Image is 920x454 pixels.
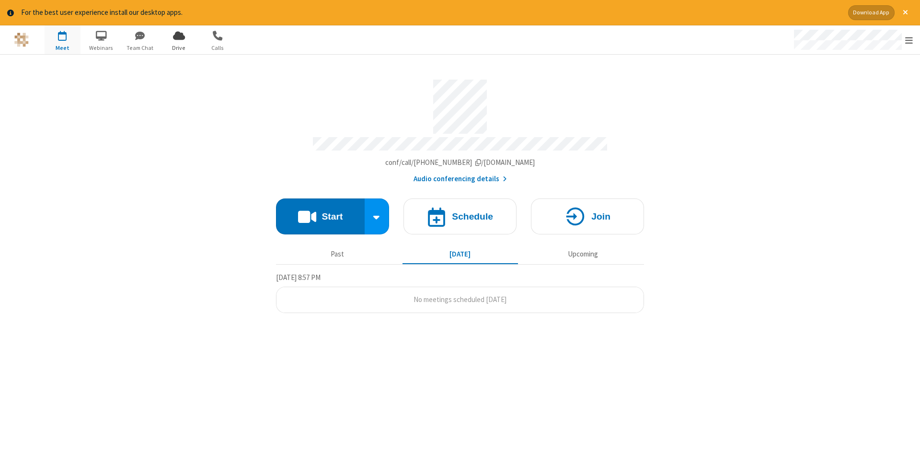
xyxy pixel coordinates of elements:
h4: Start [322,212,343,221]
div: Start conference options [365,198,390,234]
div: Open menu [785,25,920,54]
button: Past [280,245,395,264]
span: Meet [45,44,80,52]
section: Today's Meetings [276,272,644,313]
span: Calls [200,44,236,52]
span: Drive [161,44,197,52]
button: Join [531,198,644,234]
img: QA Selenium DO NOT DELETE OR CHANGE [14,33,29,47]
div: For the best user experience install our desktop apps. [21,7,841,18]
button: Close alert [898,5,913,20]
section: Account details [276,72,644,184]
span: Webinars [83,44,119,52]
button: Upcoming [525,245,641,264]
h4: Schedule [452,212,493,221]
button: Copy my meeting room linkCopy my meeting room link [385,157,535,168]
span: Team Chat [122,44,158,52]
button: Schedule [403,198,517,234]
button: Logo [3,25,39,54]
span: Copy my meeting room link [385,158,535,167]
span: [DATE] 8:57 PM [276,273,321,282]
span: No meetings scheduled [DATE] [414,295,506,304]
h4: Join [591,212,610,221]
button: Start [276,198,365,234]
button: [DATE] [402,245,518,264]
button: Audio conferencing details [414,174,507,185]
button: Download App [848,5,895,20]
